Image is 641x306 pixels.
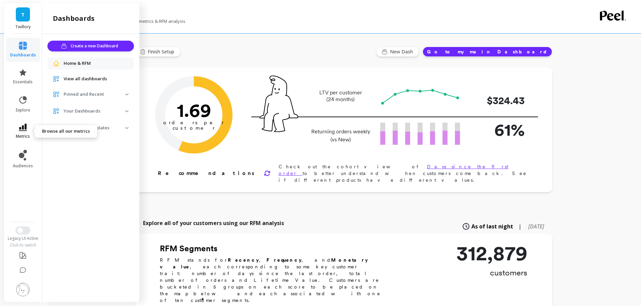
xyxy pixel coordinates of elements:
[53,76,60,82] img: navigation item icon
[13,163,33,169] span: audiences
[125,93,129,95] img: down caret icon
[135,47,181,57] button: Finish Setup
[71,43,120,49] span: Create a new Dashboard
[423,47,552,57] button: Go to my main Dashboard
[279,163,531,183] p: Check out the cohort view of to better understand when customers come back. See if different prod...
[143,219,284,227] p: Explore all of your customers using our RFM analysis
[309,128,372,144] p: Returning orders weekly (vs New)
[53,60,60,67] img: navigation item icon
[160,257,389,304] p: RFM stands for , , and , each corresponding to some key customer trait: number of days since the ...
[125,110,129,112] img: down caret icon
[177,99,211,121] text: 1.69
[47,41,134,51] button: Create a new Dashboard
[471,222,513,230] span: As of last night
[21,11,25,18] span: T
[471,93,525,108] p: $324.43
[309,89,372,103] p: LTV per customer (24 months)
[160,243,389,254] h2: RFM Segments
[259,76,298,132] img: pal seatted on line
[456,243,527,263] p: 312,879
[266,257,301,263] b: Frequency
[64,76,129,82] a: View all dashboards
[13,79,33,85] span: essentials
[125,127,129,129] img: down caret icon
[376,47,419,57] button: New Dash
[148,48,176,55] span: Finish Setup
[456,267,527,278] p: customers
[3,236,43,241] div: Legacy UI Active
[3,243,43,248] div: Click to switch
[64,108,125,115] p: Your Dashboards
[64,76,107,82] span: View all dashboards
[64,91,125,98] p: Pinned and Recent
[53,108,60,115] img: navigation item icon
[528,223,544,230] span: [DATE]
[64,60,91,67] span: Home & RFM
[172,125,215,131] tspan: customer
[228,257,259,263] b: Recency
[64,125,125,131] p: Team and Templates
[53,125,60,131] img: navigation item icon
[11,24,35,30] p: Twillory
[53,14,95,23] h2: dashboards
[10,52,36,58] span: dashboards
[16,107,30,113] span: explore
[16,134,30,139] span: metrics
[16,283,30,296] img: profile picture
[471,117,525,142] p: 61%
[519,222,522,230] span: |
[53,91,60,98] img: navigation item icon
[15,226,30,234] button: Switch to New UI
[163,120,224,126] tspan: orders per
[158,169,256,177] p: Recommendations
[390,48,415,55] span: New Dash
